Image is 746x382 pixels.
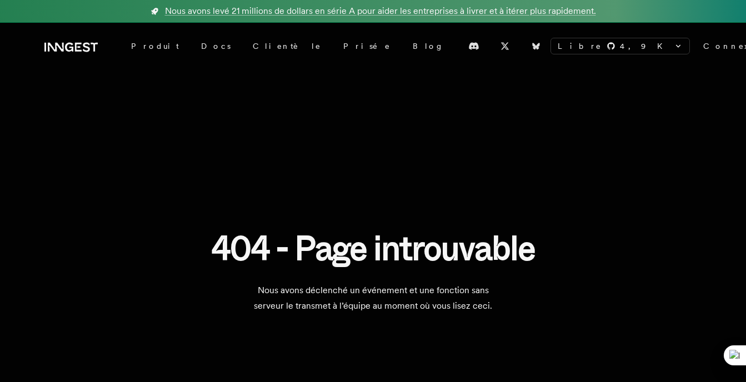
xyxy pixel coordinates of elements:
a: Blog [402,36,455,56]
a: Docs [190,36,242,56]
div: Produit [120,36,190,56]
p: Nous avons déclenché un événement et une fonction sans serveur le transmet à l’équipe au moment o... [213,283,533,314]
span: Nous avons levé 21 millions de dollars en série A pour aider les entreprises à livrer et à itérer... [165,4,596,18]
span: Libre [558,41,602,52]
a: X [493,37,517,55]
a: Bluesky [524,37,548,55]
a: Discord [462,37,486,55]
font: 4,9 K [620,42,669,51]
h1: 404 - Page introuvable [211,229,535,267]
a: Clientèle [242,36,332,56]
a: Prisée [332,36,402,56]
